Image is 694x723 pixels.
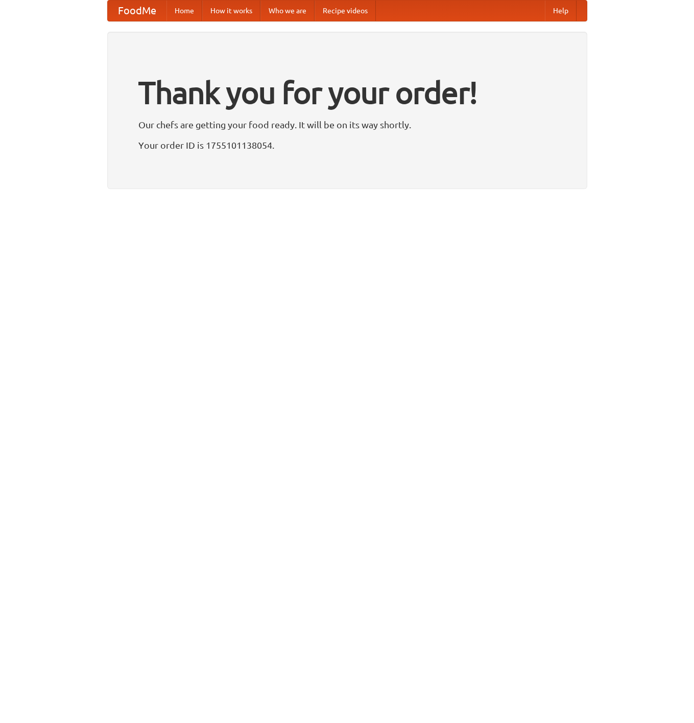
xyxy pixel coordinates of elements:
a: Recipe videos [315,1,376,21]
h1: Thank you for your order! [138,68,556,117]
p: Your order ID is 1755101138054. [138,137,556,153]
a: Help [545,1,577,21]
a: How it works [202,1,260,21]
a: FoodMe [108,1,166,21]
a: Home [166,1,202,21]
p: Our chefs are getting your food ready. It will be on its way shortly. [138,117,556,132]
a: Who we are [260,1,315,21]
